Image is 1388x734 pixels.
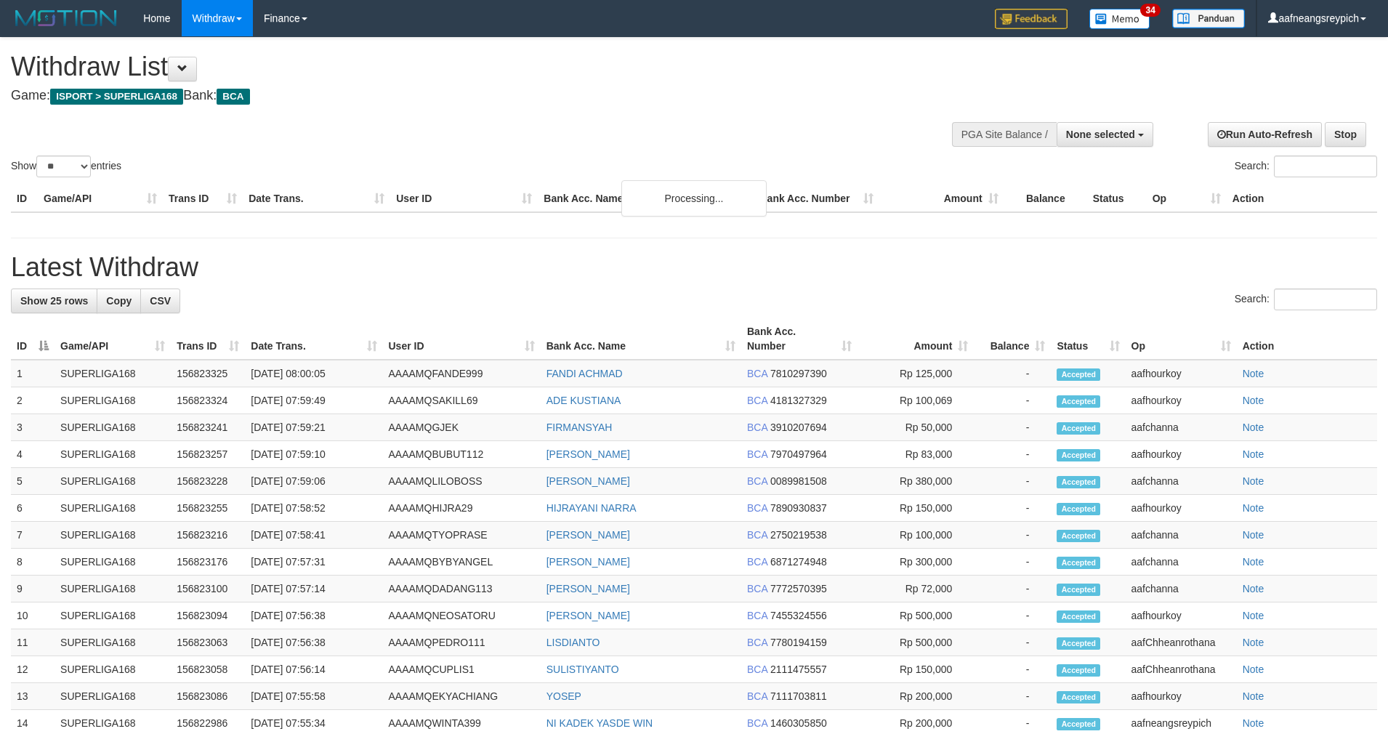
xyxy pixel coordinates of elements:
[747,448,767,460] span: BCA
[546,556,630,568] a: [PERSON_NAME]
[11,156,121,177] label: Show entries
[1147,185,1227,212] th: Op
[770,583,827,594] span: Copy 7772570395 to clipboard
[546,610,630,621] a: [PERSON_NAME]
[1066,129,1135,140] span: None selected
[747,717,767,729] span: BCA
[140,289,180,313] a: CSV
[55,629,171,656] td: SUPERLIGA168
[858,522,974,549] td: Rp 100,000
[245,387,382,414] td: [DATE] 07:59:49
[858,656,974,683] td: Rp 150,000
[1126,602,1237,629] td: aafhourkoy
[546,475,630,487] a: [PERSON_NAME]
[995,9,1068,29] img: Feedback.jpg
[1057,718,1100,730] span: Accepted
[171,387,245,414] td: 156823324
[747,637,767,648] span: BCA
[171,318,245,360] th: Trans ID: activate to sort column ascending
[50,89,183,105] span: ISPORT > SUPERLIGA168
[1243,395,1264,406] a: Note
[1237,318,1377,360] th: Action
[11,185,38,212] th: ID
[1057,395,1100,408] span: Accepted
[55,576,171,602] td: SUPERLIGA168
[974,576,1051,602] td: -
[11,289,97,313] a: Show 25 rows
[546,637,600,648] a: LISDIANTO
[546,395,621,406] a: ADE KUSTIANA
[858,468,974,495] td: Rp 380,000
[1243,637,1264,648] a: Note
[747,556,767,568] span: BCA
[383,387,541,414] td: AAAAMQSAKILL69
[383,468,541,495] td: AAAAMQLILOBOSS
[1126,683,1237,710] td: aafhourkoy
[858,549,974,576] td: Rp 300,000
[1126,522,1237,549] td: aafchanna
[974,522,1051,549] td: -
[171,549,245,576] td: 156823176
[952,122,1057,147] div: PGA Site Balance /
[546,422,613,433] a: FIRMANSYAH
[11,683,55,710] td: 13
[245,318,382,360] th: Date Trans.: activate to sort column ascending
[383,360,541,387] td: AAAAMQFANDE999
[171,414,245,441] td: 156823241
[383,549,541,576] td: AAAAMQBYBYANGEL
[171,522,245,549] td: 156823216
[974,683,1051,710] td: -
[1243,556,1264,568] a: Note
[747,529,767,541] span: BCA
[11,495,55,522] td: 6
[55,602,171,629] td: SUPERLIGA168
[974,468,1051,495] td: -
[55,495,171,522] td: SUPERLIGA168
[1057,476,1100,488] span: Accepted
[974,602,1051,629] td: -
[383,576,541,602] td: AAAAMQDADANG113
[974,549,1051,576] td: -
[747,502,767,514] span: BCA
[546,690,581,702] a: YOSEP
[383,495,541,522] td: AAAAMQHIJRA29
[11,52,911,81] h1: Withdraw List
[747,422,767,433] span: BCA
[858,495,974,522] td: Rp 150,000
[546,448,630,460] a: [PERSON_NAME]
[11,656,55,683] td: 12
[1057,422,1100,435] span: Accepted
[546,368,623,379] a: FANDI ACHMAD
[1057,637,1100,650] span: Accepted
[171,360,245,387] td: 156823325
[245,683,382,710] td: [DATE] 07:55:58
[1172,9,1245,28] img: panduan.png
[538,185,754,212] th: Bank Acc. Name
[390,185,538,212] th: User ID
[747,610,767,621] span: BCA
[55,360,171,387] td: SUPERLIGA168
[541,318,741,360] th: Bank Acc. Name: activate to sort column ascending
[546,583,630,594] a: [PERSON_NAME]
[621,180,767,217] div: Processing...
[245,522,382,549] td: [DATE] 07:58:41
[11,7,121,29] img: MOTION_logo.png
[1089,9,1150,29] img: Button%20Memo.svg
[1126,360,1237,387] td: aafhourkoy
[546,664,619,675] a: SULISTIYANTO
[55,522,171,549] td: SUPERLIGA168
[1126,549,1237,576] td: aafchanna
[55,318,171,360] th: Game/API: activate to sort column ascending
[770,664,827,675] span: Copy 2111475557 to clipboard
[11,629,55,656] td: 11
[1243,448,1264,460] a: Note
[1235,156,1377,177] label: Search:
[11,414,55,441] td: 3
[858,441,974,468] td: Rp 83,000
[163,185,243,212] th: Trans ID
[1208,122,1322,147] a: Run Auto-Refresh
[383,441,541,468] td: AAAAMQBUBUT112
[747,368,767,379] span: BCA
[546,502,637,514] a: HIJRAYANI NARRA
[974,360,1051,387] td: -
